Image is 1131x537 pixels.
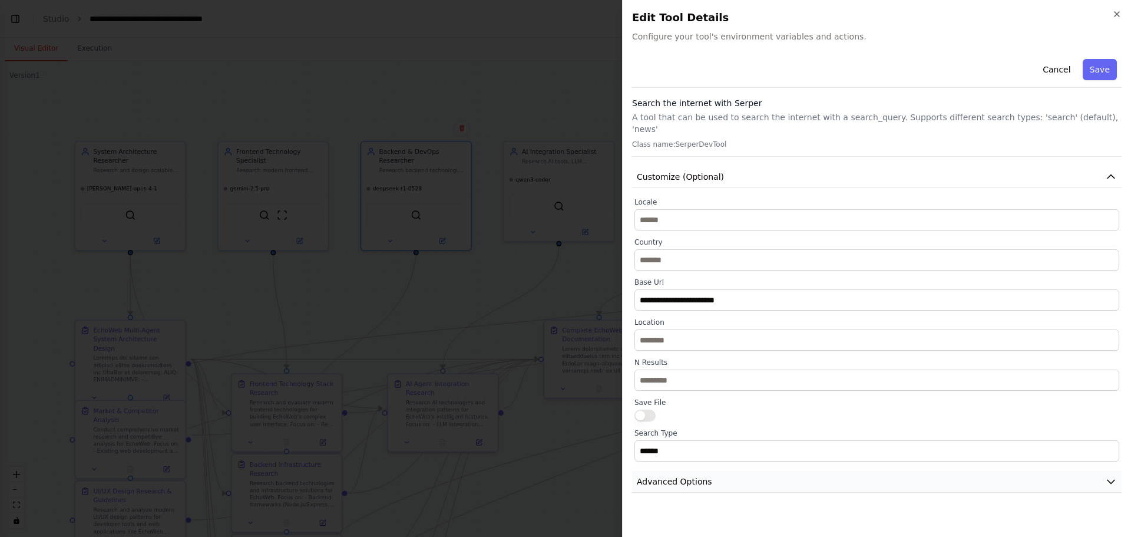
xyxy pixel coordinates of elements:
label: N Results [634,358,1119,367]
button: Advanced Options [632,471,1122,493]
label: Search Type [634,429,1119,438]
span: Customize (Optional) [637,171,724,183]
span: Configure your tool's environment variables and actions. [632,31,1122,42]
button: Customize (Optional) [632,166,1122,188]
label: Save File [634,398,1119,407]
button: Cancel [1036,59,1077,80]
label: Location [634,318,1119,327]
button: Save [1083,59,1117,80]
p: Class name: SerperDevTool [632,140,1122,149]
label: Locale [634,197,1119,207]
p: A tool that can be used to search the internet with a search_query. Supports different search typ... [632,111,1122,135]
span: Advanced Options [637,476,712,487]
h2: Edit Tool Details [632,9,1122,26]
label: Base Url [634,278,1119,287]
h3: Search the internet with Serper [632,97,1122,109]
label: Country [634,238,1119,247]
